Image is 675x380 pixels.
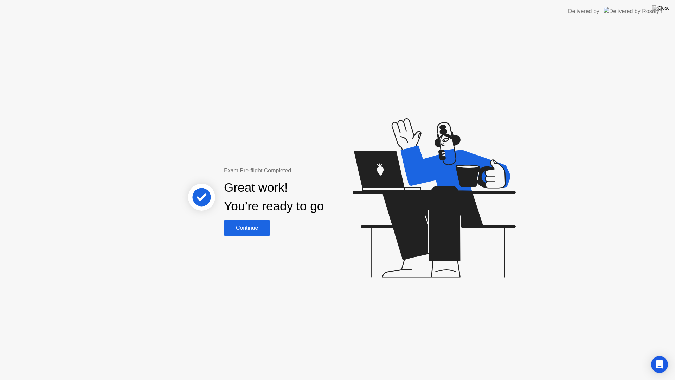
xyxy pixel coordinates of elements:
div: Open Intercom Messenger [651,356,668,373]
div: Delivered by [568,7,599,15]
button: Continue [224,220,270,236]
div: Great work! You’re ready to go [224,178,324,216]
div: Exam Pre-flight Completed [224,166,369,175]
img: Delivered by Rosalyn [604,7,662,15]
img: Close [652,5,670,11]
div: Continue [226,225,268,231]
